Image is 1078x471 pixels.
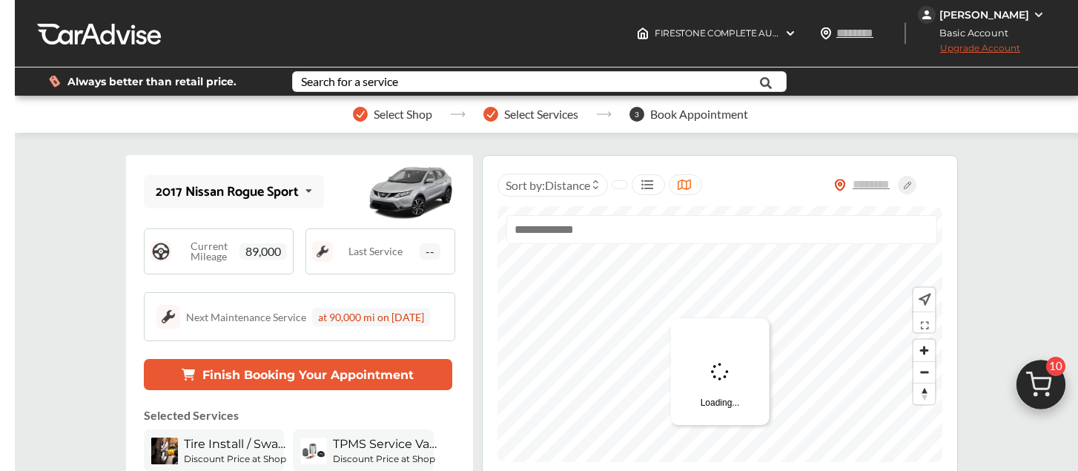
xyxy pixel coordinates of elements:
img: location_vector.a44bc228.svg [820,27,832,39]
b: Discount Price at Shop [184,453,286,464]
span: Upgrade Account [918,42,1020,61]
b: Discount Price at Shop [333,453,435,464]
span: TPMS Service Valve Kit [333,437,437,451]
img: header-home-logo.8d720a4f.svg [637,27,649,39]
img: WGsFRI8htEPBVLJbROoPRyZpYNWhNONpIPPETTm6eUC0GeLEiAAAAAElFTkSuQmCC [1033,9,1045,21]
span: 3 [629,107,644,122]
img: recenter.ce011a49.svg [916,292,931,308]
img: mobile_12091_st0640_046.jpg [366,159,455,225]
img: header-divider.bc55588e.svg [905,22,906,45]
img: stepper-checkmark.b5569197.svg [483,107,498,122]
span: Always better than retail price. [67,76,237,87]
img: location_vector_orange.38f05af8.svg [834,179,846,191]
img: steering_logo [151,241,171,262]
span: 89,000 [239,243,287,260]
button: Zoom out [913,361,935,383]
span: Select Services [504,108,578,121]
img: jVpblrzwTbfkPYzPPzSLxeg0AAAAASUVORK5CYII= [918,6,936,24]
img: tire-install-swap-tires-thumb.jpg [151,438,178,464]
span: -- [420,243,440,260]
img: stepper-arrow.e24c07c6.svg [596,111,612,117]
img: header-down-arrow.9dd2ce7d.svg [784,27,796,39]
span: Tire Install / Swap Tires [184,437,288,451]
canvas: Map [497,206,943,462]
span: Last Service [348,246,403,257]
img: tpms-valve-kit-thumb.jpg [300,438,327,464]
p: Selected Services [144,408,239,422]
img: maintenance_logo [156,305,180,329]
span: Sort by : [506,178,590,192]
button: Reset bearing to north [913,383,935,404]
div: Next Maintenance Service [186,311,306,323]
div: [PERSON_NAME] [939,8,1029,22]
img: stepper-checkmark.b5569197.svg [353,107,368,122]
span: Book Appointment [650,108,748,121]
span: FIRESTONE COMPLETE AUTO CARE 4693 , [STREET_ADDRESS] [GEOGRAPHIC_DATA] , LA 70118 [655,27,1057,39]
span: Select Shop [374,108,432,121]
span: Distance [545,178,590,192]
span: 10 [1046,357,1065,376]
img: dollor_label_vector.a70140d1.svg [49,75,60,88]
span: Current Mileage [179,241,239,262]
div: Search for a service [301,76,398,88]
button: Zoom in [913,340,935,361]
img: cart_icon.3d0951e8.svg [1005,353,1077,424]
img: maintenance_logo [312,241,333,262]
img: stepper-arrow.e24c07c6.svg [450,111,466,117]
span: Zoom out [913,362,935,383]
button: Finish Booking Your Appointment [144,359,452,390]
div: Loading... [671,318,770,425]
div: 2017 Nissan Rogue Sport [156,185,299,200]
div: at 90,000 mi on [DATE] [312,308,430,326]
span: Basic Account [919,25,1019,41]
